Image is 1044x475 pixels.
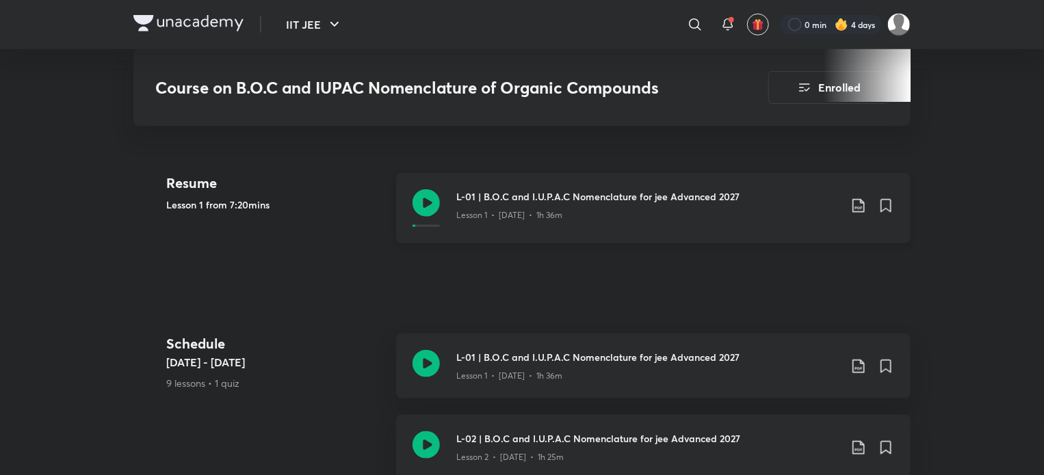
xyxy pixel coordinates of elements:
a: L-01 | B.O.C and I.U.P.A.C Nomenclature for jee Advanced 2027Lesson 1 • [DATE] • 1h 36m [396,334,911,415]
a: L-01 | B.O.C and I.U.P.A.C Nomenclature for jee Advanced 2027Lesson 1 • [DATE] • 1h 36m [396,173,911,260]
img: Company Logo [133,15,244,31]
h3: Course on B.O.C and IUPAC Nomenclature of Organic Compounds [155,78,691,98]
h4: Schedule [166,334,385,354]
button: IIT JEE [278,11,351,38]
p: Lesson 1 • [DATE] • 1h 36m [456,209,562,221]
h3: L-02 | B.O.C and I.U.P.A.C Nomenclature for jee Advanced 2027 [456,431,839,446]
a: Company Logo [133,15,244,35]
h4: Resume [166,173,385,193]
img: Ritam Pramanik [887,13,911,36]
h3: L-01 | B.O.C and I.U.P.A.C Nomenclature for jee Advanced 2027 [456,189,839,204]
button: Enrolled [768,71,889,104]
button: avatar [747,14,769,36]
p: 9 lessons • 1 quiz [166,376,385,390]
p: Lesson 1 • [DATE] • 1h 36m [456,370,562,382]
h5: Lesson 1 from 7:20mins [166,198,385,212]
img: avatar [752,18,764,31]
img: streak [835,18,848,31]
h5: [DATE] - [DATE] [166,354,385,370]
p: Lesson 2 • [DATE] • 1h 25m [456,451,564,463]
h3: L-01 | B.O.C and I.U.P.A.C Nomenclature for jee Advanced 2027 [456,350,839,364]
